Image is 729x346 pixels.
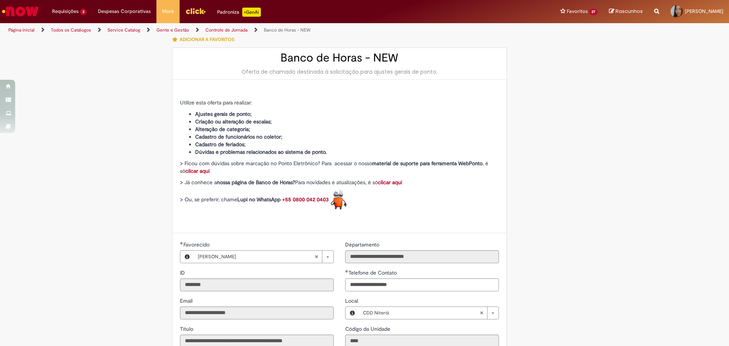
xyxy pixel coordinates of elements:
a: clicar aqui [185,167,210,174]
span: Local [345,297,360,304]
span: Despesas Corporativas [98,8,151,15]
span: More [162,8,174,15]
span: Necessários - Favorecido [183,241,211,248]
img: click_logo_yellow_360x200.png [185,5,206,17]
strong: material de suporte para ferramenta WebPonto [372,160,483,167]
a: Service Catalog [107,27,140,33]
a: Controle de Jornada [205,27,248,33]
button: Local, Visualizar este registro CDD Niterói [346,307,359,319]
div: Oferta de chamado destinada à solicitação para ajustes gerais de ponto. [180,68,499,76]
strong: Ajustes gerais de ponto; [195,111,252,117]
a: Todos os Catálogos [51,27,91,33]
button: Favorecido, Visualizar este registro Sue Helen Alves Da Cruz [180,251,194,263]
span: [PERSON_NAME] [685,8,723,14]
a: +55 0800 042 0403 [282,196,329,203]
a: Página inicial [8,27,35,33]
span: Rascunhos [615,8,643,15]
p: > Já conhece a Para novidades e atualizações, é só [180,179,499,186]
span: Utilize esta oferta para realizar: [180,99,252,106]
a: Banco de Horas - NEW [264,27,311,33]
label: Somente leitura - Código da Unidade [345,325,392,333]
a: clicar aqui [378,179,402,186]
div: Padroniza [217,8,261,17]
input: Email [180,307,334,319]
strong: Criação ou alteração de escalas; [195,118,272,125]
p: +GenAi [242,8,261,17]
a: [PERSON_NAME]Limpar campo Favorecido [194,251,333,263]
img: ServiceNow [1,4,40,19]
span: Favoritos [567,8,588,15]
input: Departamento [345,250,499,263]
abbr: Limpar campo Local [476,307,487,319]
a: CDD NiteróiLimpar campo Local [359,307,499,319]
label: Somente leitura - Departamento [345,241,381,248]
button: Adicionar a Favoritos [172,32,238,47]
span: Adicionar a Favoritos [180,36,234,43]
input: ID [180,278,334,291]
label: Somente leitura - Email [180,297,194,305]
a: Rascunhos [609,8,643,15]
strong: Lupi no WhatsApp [237,196,281,203]
strong: Cadastro de feriados; [195,141,246,148]
label: Somente leitura - ID [180,269,186,276]
p: > Ou, se preferir, chame [180,190,499,210]
span: [PERSON_NAME] [198,251,314,263]
strong: Alteração de categoria; [195,126,250,133]
strong: Dúvidas e problemas relacionados ao sistema de ponto. [195,149,327,155]
span: 27 [589,9,598,15]
span: Requisições [52,8,79,15]
label: Somente leitura - Título [180,325,195,333]
h2: Banco de Horas - NEW [180,52,499,64]
input: Telefone de Contato [345,278,499,291]
strong: nossa página de Banco de Horas? [217,179,295,186]
span: Obrigatório Preenchido [345,270,349,273]
a: Gente e Gestão [156,27,189,33]
abbr: Limpar campo Favorecido [311,251,322,263]
span: 3 [80,9,87,15]
strong: Cadastro de funcionários no coletor; [195,133,282,140]
span: CDD Niterói [363,307,480,319]
span: Obrigatório Preenchido [180,242,183,245]
ul: Trilhas de página [6,23,480,37]
span: Telefone de Contato [349,269,398,276]
p: > Ficou com dúvidas sobre marcação no Ponto Eletrônico? Para acessar o nosso , é só [180,160,499,175]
